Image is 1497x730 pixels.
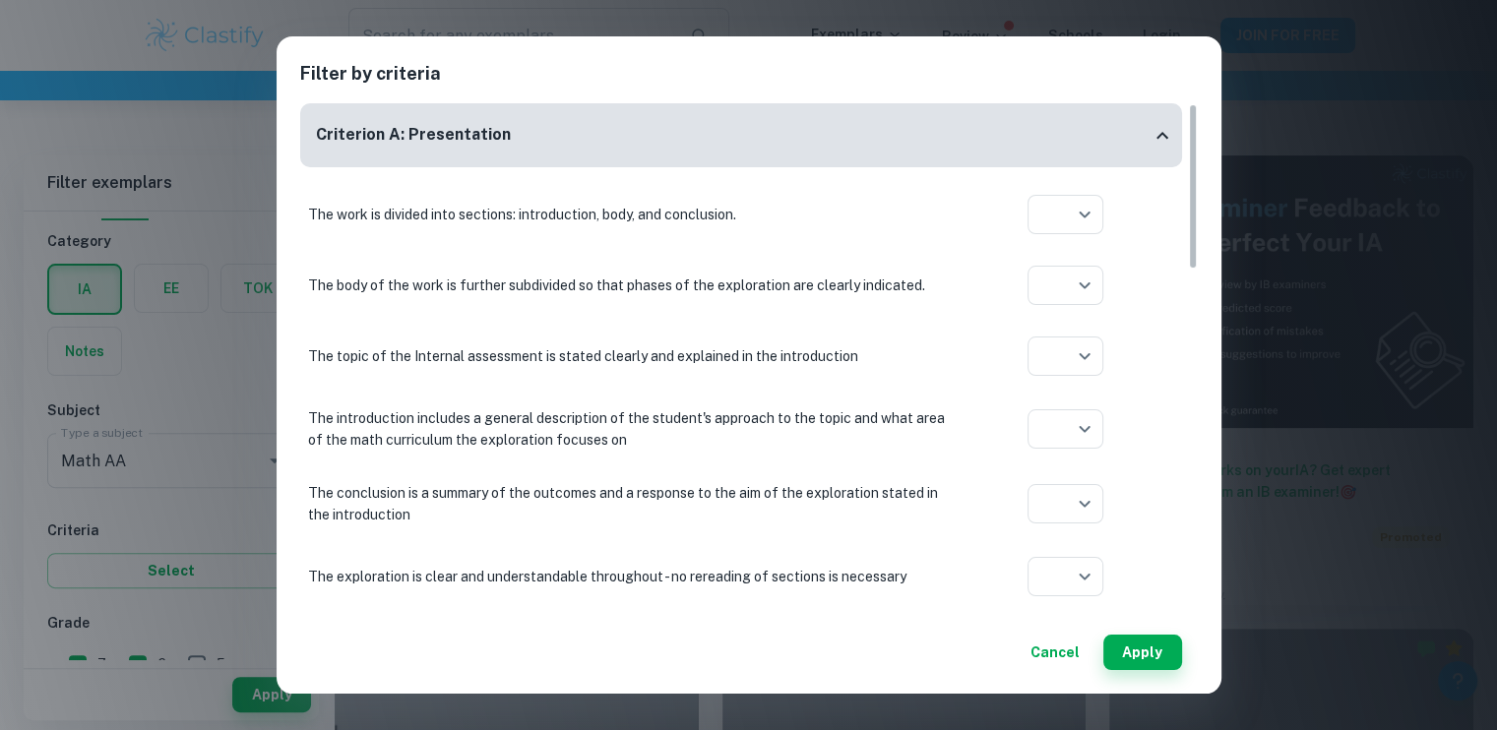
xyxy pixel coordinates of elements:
h2: Filter by criteria [300,60,1198,103]
p: The exploration is clear and understandable throughout - no rereading of sections is necessary [308,566,958,587]
p: The conclusion is a summary of the outcomes and a response to the aim of the exploration stated i... [308,482,958,525]
h6: Criterion A: Presentation [316,123,511,148]
p: The introduction includes a general description of the student's approach to the topic and what a... [308,407,958,451]
p: The work is divided into sections: introduction, body, and conclusion. [308,204,958,225]
div: Criterion A: Presentation [300,103,1182,167]
button: Apply [1103,635,1182,670]
p: The topic of the Internal assessment is stated clearly and explained in the introduction [308,345,958,367]
button: Cancel [1023,635,1088,670]
p: The body of the work is further subdivided so that phases of the exploration are clearly indicated. [308,274,958,296]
